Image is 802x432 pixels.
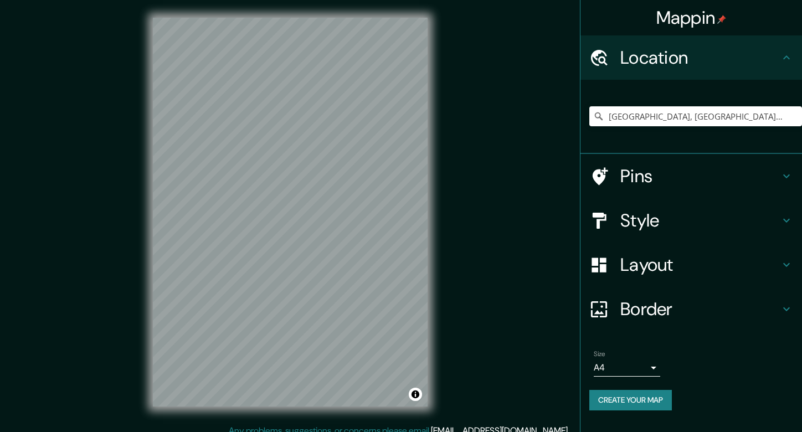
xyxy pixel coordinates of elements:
[580,287,802,331] div: Border
[620,209,780,232] h4: Style
[703,389,790,420] iframe: Help widget launcher
[580,154,802,198] div: Pins
[620,254,780,276] h4: Layout
[409,388,422,401] button: Toggle attribution
[589,106,802,126] input: Pick your city or area
[580,198,802,243] div: Style
[620,298,780,320] h4: Border
[620,165,780,187] h4: Pins
[594,359,660,377] div: A4
[580,243,802,287] div: Layout
[717,15,726,24] img: pin-icon.png
[620,47,780,69] h4: Location
[656,7,727,29] h4: Mappin
[589,390,672,410] button: Create your map
[594,349,605,359] label: Size
[580,35,802,80] div: Location
[153,18,428,407] canvas: Map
